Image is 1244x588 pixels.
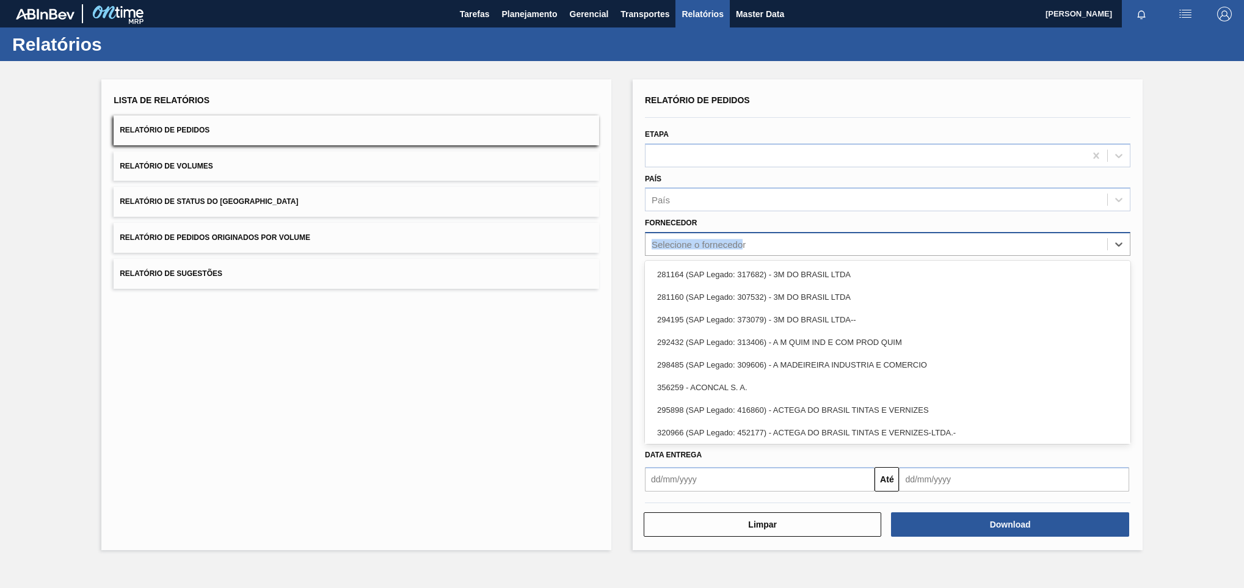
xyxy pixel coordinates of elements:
input: dd/mm/yyyy [645,467,875,492]
span: Relatório de Pedidos Originados por Volume [120,233,310,242]
button: Download [891,512,1129,537]
label: País [645,175,661,183]
div: País [652,195,670,205]
img: Logout [1217,7,1232,21]
button: Limpar [644,512,881,537]
div: 281160 (SAP Legado: 307532) - 3M DO BRASIL LTDA [645,286,1130,308]
label: Etapa [645,130,669,139]
label: Fornecedor [645,219,697,227]
span: Master Data [736,7,784,21]
h1: Relatórios [12,37,229,51]
span: Relatório de Pedidos [120,126,209,134]
div: 292432 (SAP Legado: 313406) - A M QUIM IND E COM PROD QUIM [645,331,1130,354]
button: Notificações [1122,5,1161,23]
span: Relatório de Volumes [120,162,213,170]
button: Relatório de Volumes [114,151,599,181]
div: 294195 (SAP Legado: 373079) - 3M DO BRASIL LTDA-- [645,308,1130,331]
button: Relatório de Sugestões [114,259,599,289]
span: Gerencial [570,7,609,21]
button: Até [875,467,899,492]
span: Relatório de Sugestões [120,269,222,278]
span: Relatórios [682,7,723,21]
input: dd/mm/yyyy [899,467,1129,492]
div: 356259 - ACONCAL S. A. [645,376,1130,399]
div: 281164 (SAP Legado: 317682) - 3M DO BRASIL LTDA [645,263,1130,286]
div: 320966 (SAP Legado: 452177) - ACTEGA DO BRASIL TINTAS E VERNIZES-LTDA.- [645,421,1130,444]
span: Data entrega [645,451,702,459]
button: Relatório de Pedidos Originados por Volume [114,223,599,253]
span: Relatório de Status do [GEOGRAPHIC_DATA] [120,197,298,206]
span: Lista de Relatórios [114,95,209,105]
div: Selecione o fornecedor [652,239,746,250]
div: 298485 (SAP Legado: 309606) - A MADEIREIRA INDUSTRIA E COMERCIO [645,354,1130,376]
span: Relatório de Pedidos [645,95,750,105]
button: Relatório de Pedidos [114,115,599,145]
span: Transportes [620,7,669,21]
button: Relatório de Status do [GEOGRAPHIC_DATA] [114,187,599,217]
div: 295898 (SAP Legado: 416860) - ACTEGA DO BRASIL TINTAS E VERNIZES [645,399,1130,421]
img: userActions [1178,7,1193,21]
span: Tarefas [460,7,490,21]
span: Planejamento [501,7,557,21]
img: TNhmsLtSVTkK8tSr43FrP2fwEKptu5GPRR3wAAAABJRU5ErkJggg== [16,9,75,20]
